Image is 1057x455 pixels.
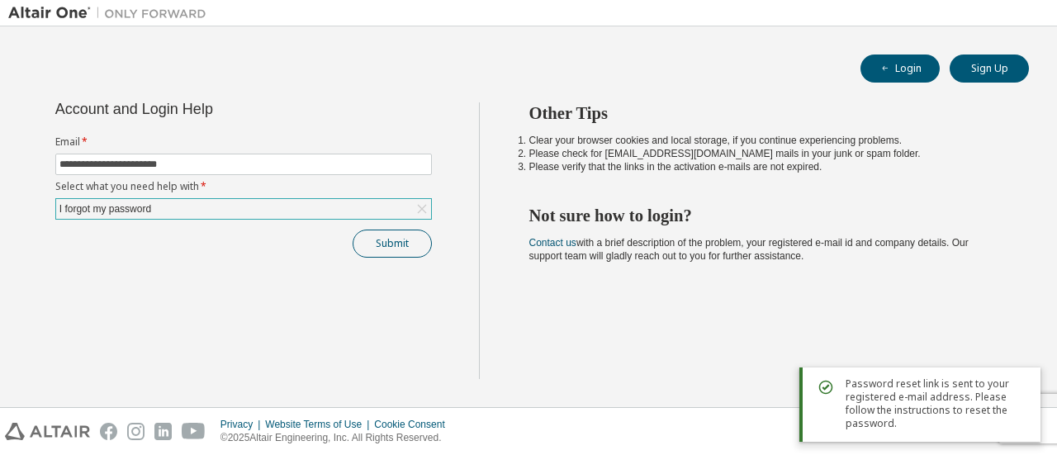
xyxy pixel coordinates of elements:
div: Privacy [220,418,265,431]
li: Please check for [EMAIL_ADDRESS][DOMAIN_NAME] mails in your junk or spam folder. [529,147,1000,160]
img: Altair One [8,5,215,21]
button: Sign Up [950,55,1029,83]
p: © 2025 Altair Engineering, Inc. All Rights Reserved. [220,431,455,445]
h2: Other Tips [529,102,1000,124]
a: Contact us [529,237,576,249]
div: Cookie Consent [374,418,454,431]
div: I forgot my password [57,200,154,218]
h2: Not sure how to login? [529,205,1000,226]
span: Password reset link is sent to your registered e-mail address. Please follow the instructions to ... [846,377,1027,430]
li: Please verify that the links in the activation e-mails are not expired. [529,160,1000,173]
img: facebook.svg [100,423,117,440]
button: Submit [353,230,432,258]
img: youtube.svg [182,423,206,440]
img: linkedin.svg [154,423,172,440]
li: Clear your browser cookies and local storage, if you continue experiencing problems. [529,134,1000,147]
img: altair_logo.svg [5,423,90,440]
div: Account and Login Help [55,102,357,116]
button: Login [860,55,940,83]
span: with a brief description of the problem, your registered e-mail id and company details. Our suppo... [529,237,969,262]
label: Select what you need help with [55,180,432,193]
div: Website Terms of Use [265,418,374,431]
img: instagram.svg [127,423,145,440]
div: I forgot my password [56,199,431,219]
label: Email [55,135,432,149]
